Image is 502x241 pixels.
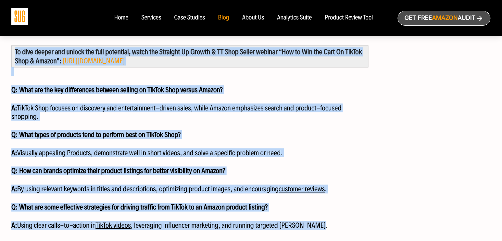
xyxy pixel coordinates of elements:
a: [URL][DOMAIN_NAME] [63,57,125,65]
strong: A: [11,221,17,230]
a: Get freeAmazonAudit [398,11,491,26]
a: TikTok videos [95,221,131,230]
strong: Q: What are some effective strategies for driving traffic from TikTok to an Amazon product listing? [11,203,268,212]
strong: Q: How can brands optimize their product listings for better visibility on Amazon? [11,167,225,175]
strong: Q: What types of products tend to perform best on TikTok Shop? [11,130,181,139]
a: Product Review Tool [325,14,373,21]
p: Using clear calls-to-action in , leveraging influencer marketing, and running targeted [PERSON_NA... [11,222,369,230]
img: Sug [11,8,28,25]
p: By using relevant keywords in titles and descriptions, optimizing product images, and encouraging . [11,185,369,194]
strong: A: [11,104,17,112]
a: Services [141,14,161,21]
p: TikTok Shop focuses on discovery and entertainment-driven sales, while Amazon emphasizes search a... [11,104,369,121]
strong: Q: What are the key differences between selling on TikTok Shop versus Amazon? [11,85,223,94]
strong: To dive deeper and unlock the full potential, watch the Straight Up Growth & TT Shop Seller webin... [15,47,362,65]
p: Visually appealing Products, demonstrate well in short videos, and solve a specific problem or need. [11,149,369,157]
strong: A: [11,185,17,194]
a: Home [114,14,128,21]
a: Case Studies [174,14,205,21]
strong: A: [11,148,17,157]
a: customer reviews [279,185,325,194]
a: Blog [218,14,230,21]
a: Analytics Suite [277,14,312,21]
span: Amazon [432,15,458,21]
a: About Us [242,14,264,21]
